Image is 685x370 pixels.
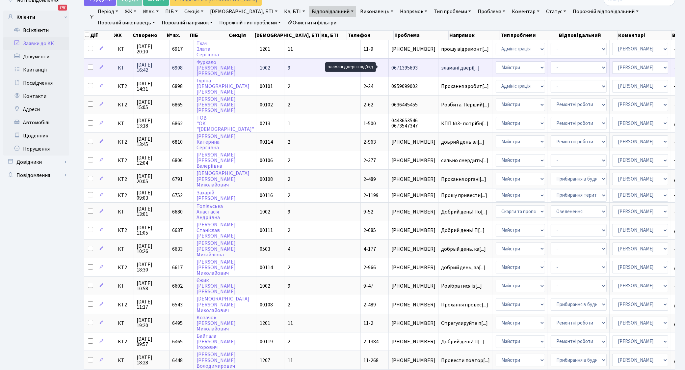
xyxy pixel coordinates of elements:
th: ПІБ [189,31,228,40]
span: 1201 [260,320,270,327]
span: [PHONE_NUMBER] [391,358,435,363]
span: 2 [288,176,290,183]
span: КТ2 [118,158,131,163]
span: [DATE] 14:31 [137,81,167,92]
span: 2-1199 [363,192,379,199]
span: 9 [288,282,290,290]
span: 11-268 [363,357,379,364]
span: 0443653546 0673547347 [391,118,435,128]
span: 11 [288,320,293,327]
span: [DATE] 13:01 [137,206,167,217]
span: [DATE] 10:26 [137,243,167,254]
span: 00116 [260,192,273,199]
a: Порожній напрямок [159,17,215,28]
span: КТ2 [118,84,131,89]
span: 00101 [260,83,273,90]
span: [PHONE_NUMBER] [391,321,435,326]
span: Прошу привести[...] [441,192,487,199]
a: Відповідальний [309,6,356,17]
span: 1-500 [363,120,376,127]
a: Заявки до КК [3,37,69,50]
a: [PERSON_NAME][PERSON_NAME][PERSON_NAME] [197,96,236,114]
a: ПІБ [163,6,180,17]
a: Коментар [509,6,542,17]
span: [PHONE_NUMBER] [391,246,435,252]
span: 11-2 [363,320,373,327]
th: Створено [132,31,166,40]
span: [PHONE_NUMBER] [391,339,435,344]
span: 6917 [172,45,183,53]
span: 4 [288,245,290,253]
a: Захарій[PERSON_NAME] [197,189,236,202]
span: 6633 [172,245,183,253]
span: КТ [118,358,131,363]
span: [PHONE_NUMBER] [391,158,435,163]
span: 00114 [260,264,273,271]
span: 2 [288,264,290,271]
span: КТ2 [118,177,131,182]
th: Відповідальний [558,31,618,40]
span: КТ2 [118,302,131,307]
a: Порушення [3,142,69,156]
span: 6810 [172,138,183,146]
a: ЖК [122,6,139,17]
span: [DATE] 12:04 [137,155,167,166]
span: 6908 [172,64,183,71]
span: 2-489 [363,301,376,308]
span: 0959099002 [391,84,435,89]
span: 2 [288,338,290,345]
span: 1207 [260,357,270,364]
span: [DATE] 10:58 [137,281,167,291]
a: [DEMOGRAPHIC_DATA][PERSON_NAME]Миколайович [197,170,250,188]
span: 1002 [260,208,270,215]
span: [PHONE_NUMBER] [391,283,435,289]
span: Прохання провес[...] [441,301,488,308]
a: Байтала[PERSON_NAME]Ігорович [197,332,236,351]
span: добрий день, за[...] [441,264,486,271]
span: 2 [288,83,290,90]
a: Напрямок [397,6,430,17]
span: КТ2 [118,139,131,145]
span: 00111 [260,227,273,234]
span: 6637 [172,227,183,234]
span: [DATE] 11:05 [137,225,167,236]
span: [DATE] 19:20 [137,318,167,328]
a: ТкачЗлатаСергіївна [197,40,219,58]
span: [PHONE_NUMBER] [391,209,435,214]
span: 9-52 [363,208,373,215]
a: Виконавець [357,6,396,17]
a: № вх. [140,6,161,17]
span: 2-685 [363,227,376,234]
a: [PERSON_NAME][PERSON_NAME]Михайлівна [197,240,236,258]
span: доьрий день зл[...] [441,138,484,146]
a: Кв, БТІ [281,6,307,17]
span: КПП №3- потрібн[...] [441,120,488,127]
span: 2-966 [363,264,376,271]
a: Секція [182,6,206,17]
th: Секція [228,31,254,40]
span: 0503 [260,245,270,253]
th: Напрямок [449,31,500,40]
span: [DATE] 09:57 [137,336,167,347]
span: [DATE] 20:10 [137,44,167,54]
a: Всі клієнти [3,24,69,37]
span: 0636445455 [391,102,435,107]
a: Клієнти [3,11,69,24]
span: 6752 [172,192,183,199]
span: 11 [288,45,293,53]
span: Розбита. Перший[...] [441,101,489,108]
span: 00119 [260,338,273,345]
span: [DATE] 15:05 [137,100,167,110]
span: 2 [288,101,290,108]
span: 6862 [172,120,183,127]
span: [PHONE_NUMBER] [391,228,435,233]
span: 6543 [172,301,183,308]
span: Отрегулируйте п[...] [441,320,488,327]
span: 0671395693 [391,65,435,71]
a: [DEMOGRAPHIC_DATA][PERSON_NAME]Миколайович [197,296,250,314]
span: 00108 [260,301,273,308]
a: Адреси [3,103,69,116]
span: Прохання органі[...] [441,176,486,183]
span: [PHONE_NUMBER] [391,302,435,307]
span: 0213 [260,120,270,127]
